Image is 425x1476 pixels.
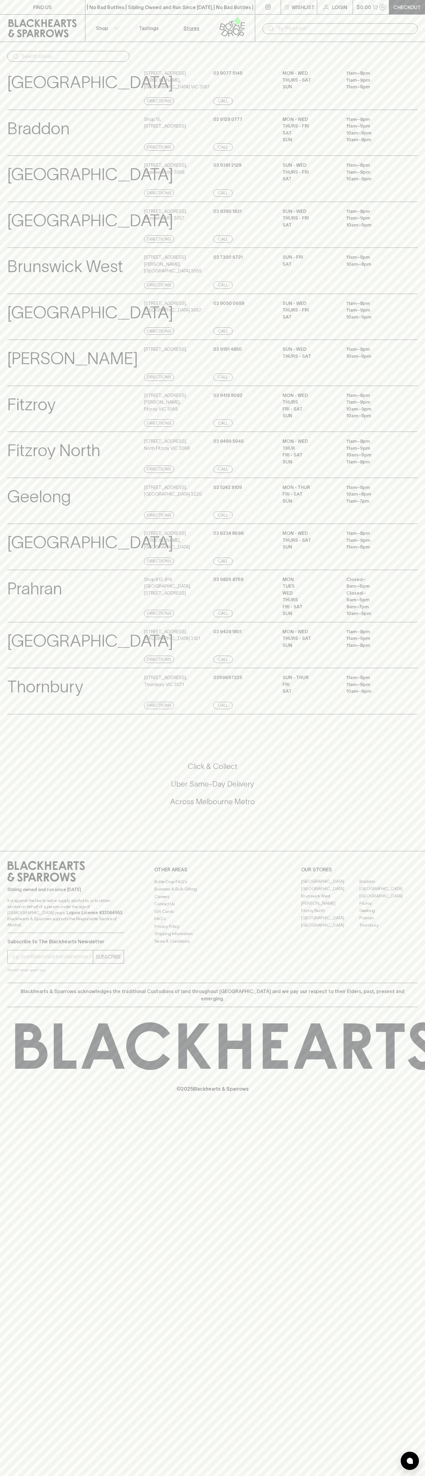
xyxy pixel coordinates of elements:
p: Thornbury [7,674,83,699]
p: Closed – [346,590,401,597]
input: Search stores [22,52,125,61]
p: 10am – 9pm [346,688,401,695]
p: [GEOGRAPHIC_DATA] [7,300,173,325]
p: MON - WED [283,438,337,445]
input: e.g. jane@blackheartsandsparrows.com.au [12,952,93,962]
p: Shop 15 , [STREET_ADDRESS] [144,116,186,130]
p: Sun - Thur [283,674,337,681]
p: 11am – 8pm [346,208,401,215]
a: [GEOGRAPHIC_DATA] [301,914,359,922]
p: 11am – 9pm [346,169,401,176]
p: [STREET_ADDRESS] , Brunswick VIC 3057 [144,208,187,222]
p: [STREET_ADDRESS] , [GEOGRAPHIC_DATA] 3057 [144,300,201,314]
p: SUN [283,459,337,466]
p: Closed – [346,576,401,583]
p: 03 7300 6721 [213,254,243,261]
p: FRI - SAT [283,452,337,459]
a: Stores [170,15,213,42]
p: 11am – 8pm [346,642,401,649]
a: Call [213,610,233,617]
p: Subscribe to The Blackhearts Newsletter [7,938,124,945]
p: Brunswick West [7,254,123,279]
a: Business & Bulk Gifting [154,886,271,893]
p: [GEOGRAPHIC_DATA] [7,208,173,233]
a: Directions [144,419,174,427]
p: 03 9489 5945 [213,438,244,445]
p: 11am – 9pm [346,77,401,84]
p: THURS - FRI [283,307,337,314]
p: 02 6128 0777 [213,116,242,123]
p: SUN [283,544,337,551]
a: FAQ's [154,915,271,923]
p: THUR [283,445,337,452]
p: $0.00 [357,4,371,11]
p: [STREET_ADDRESS] , [144,346,187,353]
p: 03 9050 0659 [213,300,245,307]
p: Shop 813-814 [GEOGRAPHIC_DATA] , [STREET_ADDRESS] [144,576,212,597]
p: 9am – 6pm [346,583,401,590]
p: 10am – 9pm [346,406,401,413]
p: 11am – 9pm [346,123,401,130]
p: MON [283,576,337,583]
p: 11am – 7pm [346,498,401,505]
p: OTHER AREAS [154,866,271,873]
a: Call [213,327,233,335]
p: [STREET_ADDRESS][PERSON_NAME] , [GEOGRAPHIC_DATA] [144,530,212,551]
p: Fri [283,681,337,688]
p: 9am – 7pm [346,603,401,610]
h5: Click & Collect [7,761,418,771]
p: [STREET_ADDRESS] , [GEOGRAPHIC_DATA] 3220 [144,484,202,498]
p: THURS - SAT [283,353,337,360]
p: [STREET_ADDRESS][PERSON_NAME] , [GEOGRAPHIC_DATA] VIC 3067 [144,70,212,91]
p: THURS - FRI [283,169,337,176]
p: 03 9415 8092 [213,392,242,399]
p: Braddon [7,116,70,141]
p: FRI - SAT [283,603,337,610]
p: 03 9380 1831 [213,208,242,215]
p: SAT [283,176,337,183]
p: FRI - SAT [283,491,337,498]
p: THURS - SAT [283,77,337,84]
a: Directions [144,374,174,381]
p: 11am – 8pm [346,162,401,169]
a: Directions [144,97,174,105]
p: 11am – 9pm [346,399,401,406]
a: Call [213,143,233,151]
p: 11am – 8pm [346,392,401,399]
p: 0 [381,5,384,9]
p: MON - WED [283,116,337,123]
p: [GEOGRAPHIC_DATA] [7,70,173,95]
p: SUN - WED [283,346,337,353]
p: Fitzroy North [7,438,100,463]
a: Geelong [359,907,418,914]
a: Braddon [359,878,418,885]
p: Checkout [393,4,421,11]
p: SUN [283,498,337,505]
a: Tastings [128,15,170,42]
p: SUN [283,610,337,617]
p: 10am – 9pm [346,222,401,229]
p: SAT [283,261,337,268]
a: Directions [144,702,174,709]
p: 11am – 8pm [346,84,401,91]
p: [GEOGRAPHIC_DATA] [7,162,173,187]
a: Gift Cards [154,908,271,915]
p: THURS - SAT [283,635,337,642]
a: [GEOGRAPHIC_DATA] [301,878,359,885]
p: 11am – 8pm [346,530,401,537]
a: Directions [144,610,174,617]
a: Brunswick West [301,893,359,900]
p: [STREET_ADDRESS][PERSON_NAME] , [GEOGRAPHIC_DATA] 3055 [144,254,212,275]
p: 0399697225 [213,674,242,681]
p: 03 9191 4850 [213,346,242,353]
p: THURS - FRI [283,123,337,130]
p: 10am – 9pm [346,452,401,459]
p: [STREET_ADDRESS] , Thornbury VIC 3071 [144,674,187,688]
a: [GEOGRAPHIC_DATA] [301,922,359,929]
a: Shipping Information [154,930,271,938]
a: Call [213,702,233,709]
p: 03 6234 8696 [213,530,244,537]
p: 03 9077 5145 [213,70,242,77]
p: 10am – 8pm [346,491,401,498]
a: Call [213,466,233,473]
